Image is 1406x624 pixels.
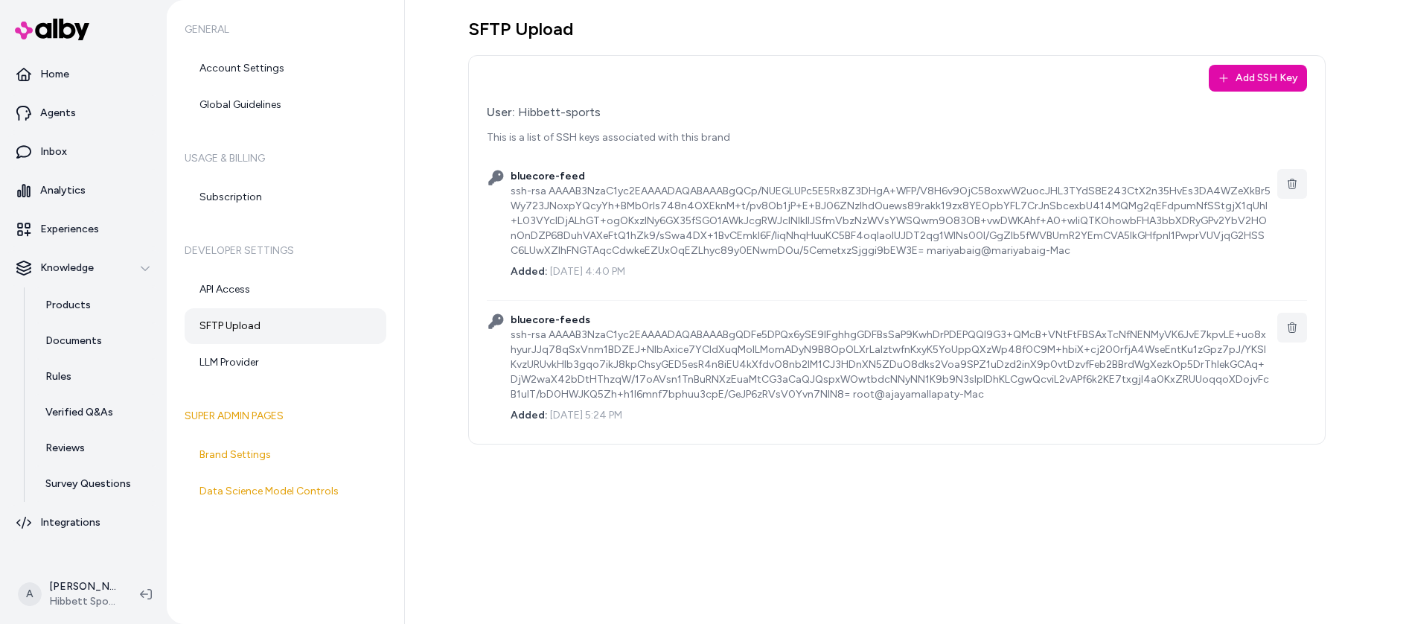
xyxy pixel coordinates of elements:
a: Analytics [6,173,161,208]
a: LLM Provider [185,345,386,381]
button: A[PERSON_NAME]Hibbett Sports [9,570,128,618]
span: A [18,582,42,606]
p: Integrations [40,515,100,530]
a: Account Settings [185,51,386,86]
a: Documents [31,323,161,359]
a: Verified Q&As [31,395,161,430]
a: Experiences [6,211,161,247]
div: ssh-rsa AAAAB3NzaC1yc2EAAAADAQABAAABgQCp/NUEGLUPc5E5Rx8Z3DHgA+WFP/V8H6v9OjC58oxwW2uocJHL3TYdS8E24... [511,184,1271,258]
a: Global Guidelines [185,87,386,123]
p: [PERSON_NAME] [49,579,116,594]
a: Products [31,287,161,323]
span: Added: [511,409,548,421]
p: Documents [45,334,102,348]
p: Home [40,67,69,82]
p: Survey Questions [45,477,131,491]
h3: bluecore-feeds [511,313,1271,328]
h6: Usage & Billing [185,138,386,179]
p: Agents [40,106,76,121]
a: API Access [185,272,386,308]
a: Reviews [31,430,161,466]
h6: General [185,9,386,51]
h1: SFTP Upload [468,18,1326,40]
h6: Super Admin Pages [185,395,386,437]
p: Analytics [40,183,86,198]
div: [DATE] 5:24 PM [511,402,1271,423]
a: Integrations [6,505,161,541]
p: Reviews [45,441,85,456]
h3: bluecore-feed [511,169,1271,184]
h6: Developer Settings [185,230,386,272]
p: Experiences [40,222,99,237]
p: Products [45,298,91,313]
div: [DATE] 4:40 PM [511,258,1271,279]
p: Rules [45,369,71,384]
a: Rules [31,359,161,395]
p: Knowledge [40,261,94,276]
p: Inbox [40,144,67,159]
a: SFTP Upload [185,308,386,344]
a: Inbox [6,134,161,170]
div: ssh-rsa AAAAB3NzaC1yc2EAAAADAQABAAABgQDFe5DPQx6ySE9IFghhgGDFBsSaP9KwhDrPDEPQQl9G3+QMcB+VNtFtFBSAx... [511,328,1271,402]
span: Added: [511,265,548,278]
div: Hibbett-sports [487,104,1307,121]
span: User: [487,105,515,119]
span: Hibbett Sports [49,594,116,609]
a: Survey Questions [31,466,161,502]
p: This is a list of SSH keys associated with this brand [487,130,1307,145]
button: Knowledge [6,250,161,286]
img: alby Logo [15,19,89,40]
a: Brand Settings [185,437,386,473]
p: Verified Q&As [45,405,113,420]
button: Add SSH Key [1209,65,1307,92]
a: Home [6,57,161,92]
a: Subscription [185,179,386,215]
a: Data Science Model Controls [185,474,386,509]
a: Agents [6,95,161,131]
